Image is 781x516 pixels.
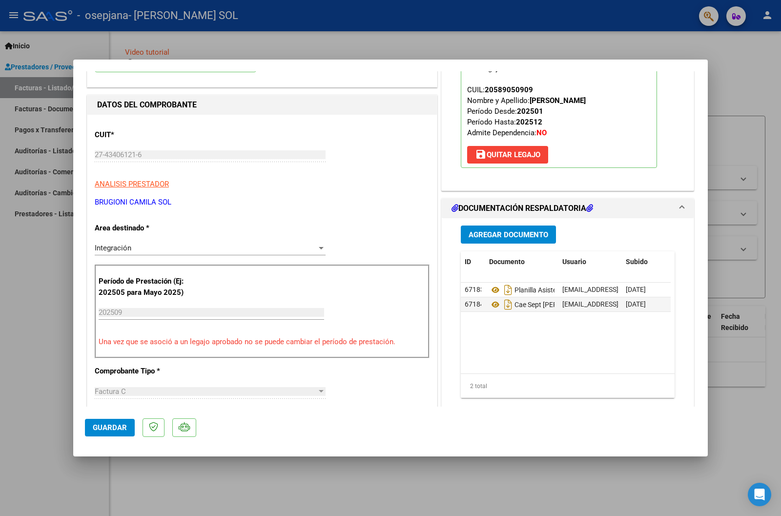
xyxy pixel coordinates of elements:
[461,226,556,244] button: Agregar Documento
[558,251,622,272] datatable-header-cell: Usuario
[85,419,135,436] button: Guardar
[95,244,131,252] span: Integración
[465,258,471,266] span: ID
[452,203,593,214] h1: DOCUMENTACIÓN RESPALDATORIA
[95,366,195,377] p: Comprobante Tipo *
[626,286,646,293] span: [DATE]
[475,148,487,160] mat-icon: save
[475,150,540,159] span: Quitar Legajo
[469,230,548,239] span: Agregar Documento
[485,84,533,95] div: 20589050909
[485,251,558,272] datatable-header-cell: Documento
[442,199,694,218] mat-expansion-panel-header: DOCUMENTACIÓN RESPALDATORIA
[461,251,485,272] datatable-header-cell: ID
[93,423,127,432] span: Guardar
[97,100,197,109] strong: DATOS DEL COMPROBANTE
[626,258,648,266] span: Subido
[530,96,586,105] strong: [PERSON_NAME]
[461,374,675,398] div: 2 total
[622,251,671,272] datatable-header-cell: Subido
[489,301,613,309] span: Cae Sept [PERSON_NAME] Psico
[502,297,514,312] i: Descargar documento
[465,286,484,293] span: 67183
[95,387,126,396] span: Factura C
[489,258,525,266] span: Documento
[461,49,657,168] p: Legajo preaprobado para Período de Prestación:
[516,118,542,126] strong: 202512
[442,34,694,190] div: PREAPROBACIÓN PARA INTEGRACION
[467,85,586,137] span: CUIL: Nombre y Apellido: Período Desde: Período Hasta: Admite Dependencia:
[562,286,728,293] span: [EMAIL_ADDRESS][DOMAIN_NAME] - [PERSON_NAME]
[467,146,548,164] button: Quitar Legajo
[95,129,195,141] p: CUIT
[517,107,543,116] strong: 202501
[99,336,426,348] p: Una vez que se asoció a un legajo aprobado no se puede cambiar el período de prestación.
[95,180,169,188] span: ANALISIS PRESTADOR
[502,282,514,298] i: Descargar documento
[626,300,646,308] span: [DATE]
[465,300,484,308] span: 67184
[562,258,586,266] span: Usuario
[562,300,728,308] span: [EMAIL_ADDRESS][DOMAIN_NAME] - [PERSON_NAME]
[95,197,430,208] p: BRUGIONI CAMILA SOL
[536,128,547,137] strong: NO
[442,218,694,421] div: DOCUMENTACIÓN RESPALDATORIA
[748,483,771,506] div: Open Intercom Messenger
[95,223,195,234] p: Area destinado *
[489,286,656,294] span: Planilla Asistencia [PERSON_NAME] Psicologia
[99,276,197,298] p: Período de Prestación (Ej: 202505 para Mayo 2025)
